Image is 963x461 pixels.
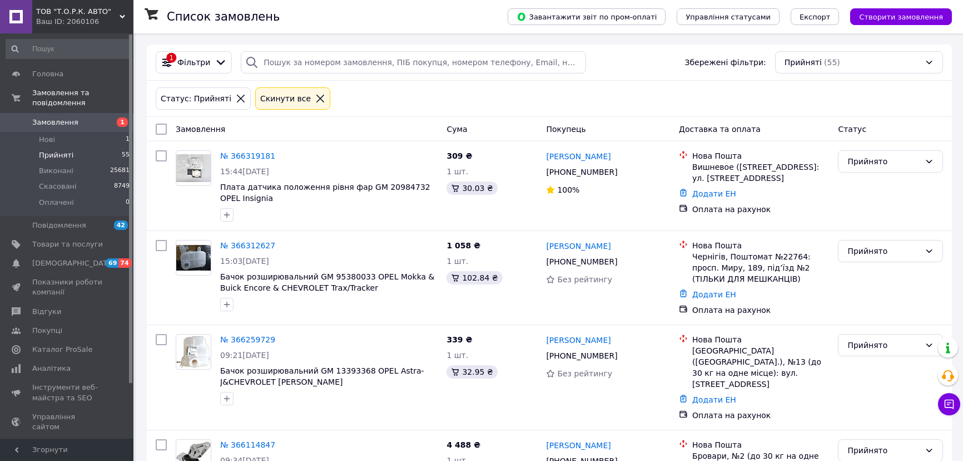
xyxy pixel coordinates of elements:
[546,241,610,252] a: [PERSON_NAME]
[167,10,280,23] h1: Список замовлень
[220,257,269,266] span: 15:03[DATE]
[938,393,960,415] button: Чат з покупцем
[32,307,61,317] span: Відгуки
[692,251,829,285] div: Чернігів, Поштомат №22764: просп. Миру, 189, під’їзд №2 (ТІЛЬКИ ДЛЯ МЕШКАНЦІВ)
[220,272,434,292] a: Бачок розширювальний GM 95380033 OPEL Mokka & Buick Encore & CHEVROLET Trax/Tracker
[220,167,269,176] span: 15:44[DATE]
[692,410,829,421] div: Оплата на рахунок
[220,366,424,386] a: Бачок розширювальний GM 13393368 OPEL Astra-J&CHEVROLET [PERSON_NAME]
[39,135,55,145] span: Нові
[544,254,619,269] div: [PHONE_NUMBER]
[36,7,120,17] span: ТОВ "Т.О.Р.К. АВТО"
[847,444,920,457] div: Прийнято
[32,345,92,355] span: Каталог ProSale
[692,290,736,299] a: Додати ЕН
[32,117,78,127] span: Замовлення
[32,382,103,403] span: Інструменти веб-майстра та SEO
[39,150,73,160] span: Прийняті
[39,182,77,192] span: Скасовані
[446,182,497,195] div: 30.03 ₴
[176,125,225,134] span: Замовлення
[220,335,275,344] a: № 366259729
[446,271,502,285] div: 102.84 ₴
[446,365,497,379] div: 32.95 ₴
[692,189,736,198] a: Додати ЕН
[176,154,211,183] img: Фото товару
[32,258,115,268] span: [DEMOGRAPHIC_DATA]
[32,220,86,230] span: Повідомлення
[679,125,761,134] span: Доставка та оплата
[220,151,275,160] a: № 366319181
[6,39,131,59] input: Пошук
[114,220,128,230] span: 42
[785,57,822,68] span: Прийняті
[692,334,829,345] div: Нова Пошта
[692,204,829,215] div: Оплата на рахунок
[446,125,467,134] span: Cума
[446,335,472,344] span: 339 ₴
[557,185,579,194] span: 100%
[176,240,211,276] a: Фото товару
[117,117,128,127] span: 1
[847,245,920,257] div: Прийнято
[220,183,430,203] a: Плата датчика положення рівня фар GM 20984732 OPEL Insignia
[824,58,840,67] span: (55)
[800,13,831,21] span: Експорт
[839,12,952,21] a: Створити замовлення
[546,151,610,162] a: [PERSON_NAME]
[177,57,210,68] span: Фільтри
[176,150,211,186] a: Фото товару
[32,69,63,79] span: Головна
[859,13,943,21] span: Створити замовлення
[446,167,468,176] span: 1 шт.
[557,275,612,284] span: Без рейтингу
[692,240,829,251] div: Нова Пошта
[838,125,866,134] span: Статус
[39,198,74,208] span: Оплачені
[546,125,585,134] span: Покупець
[32,239,103,249] span: Товари та послуги
[36,17,133,27] div: Ваш ID: 2060106
[692,439,829,450] div: Нова Пошта
[241,51,585,73] input: Пошук за номером замовлення, ПІБ покупця, номером телефону, Email, номером накладної
[508,8,666,25] button: Завантажити звіт по пром-оплаті
[126,135,130,145] span: 1
[122,150,130,160] span: 55
[220,241,275,250] a: № 366312627
[692,150,829,161] div: Нова Пошта
[517,12,657,22] span: Завантажити звіт по пром-оплаті
[220,440,275,449] a: № 366114847
[176,245,211,271] img: Фото товару
[126,198,130,208] span: 0
[847,339,920,351] div: Прийнято
[32,412,103,432] span: Управління сайтом
[39,166,73,176] span: Виконані
[106,258,118,268] span: 69
[692,395,736,404] a: Додати ЕН
[158,92,234,105] div: Статус: Прийняті
[546,335,610,346] a: [PERSON_NAME]
[684,57,766,68] span: Збережені фільтри:
[446,351,468,360] span: 1 шт.
[446,151,472,160] span: 309 ₴
[176,336,211,369] img: Фото товару
[32,88,133,108] span: Замовлення та повідомлення
[258,92,313,105] div: Cкинути все
[692,305,829,316] div: Оплата на рахунок
[176,334,211,370] a: Фото товару
[557,369,612,378] span: Без рейтингу
[446,241,480,250] span: 1 058 ₴
[32,326,62,336] span: Покупці
[544,348,619,364] div: [PHONE_NUMBER]
[692,161,829,184] div: Вишневое ([STREET_ADDRESS]: ул. [STREET_ADDRESS]
[118,258,131,268] span: 74
[32,277,103,297] span: Показники роботи компанії
[677,8,780,25] button: Управління статусами
[32,364,71,374] span: Аналітика
[446,257,468,266] span: 1 шт.
[110,166,130,176] span: 25681
[546,440,610,451] a: [PERSON_NAME]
